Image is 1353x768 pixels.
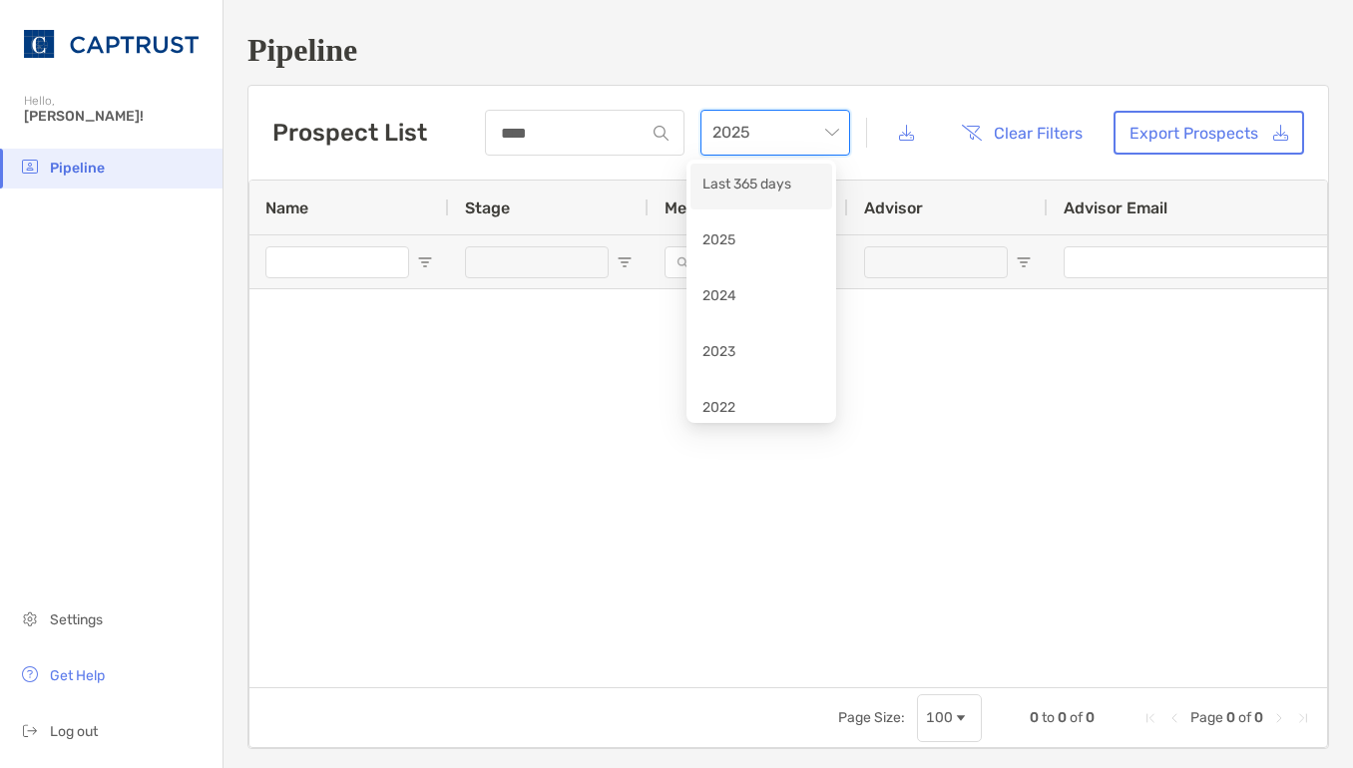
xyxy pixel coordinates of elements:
div: Previous Page [1166,710,1182,726]
button: Clear Filters [946,111,1098,155]
span: 0 [1226,709,1235,726]
div: 100 [926,709,953,726]
span: of [1238,709,1251,726]
span: to [1042,709,1055,726]
span: Stage [465,198,510,217]
div: Next Page [1271,710,1287,726]
div: Last 365 days [690,164,832,209]
span: Meeting Date [665,198,766,217]
img: CAPTRUST Logo [24,8,199,80]
span: Advisor Email [1064,198,1167,217]
div: 2023 [702,341,820,366]
input: Meeting Date Filter Input [665,246,808,278]
img: logout icon [18,718,42,742]
h3: Prospect List [272,119,427,147]
div: 2022 [690,387,832,433]
div: First Page [1142,710,1158,726]
h1: Pipeline [247,32,1329,69]
a: Export Prospects [1114,111,1304,155]
div: Page Size [917,694,982,742]
div: 2024 [690,275,832,321]
span: Page [1190,709,1223,726]
span: Settings [50,611,103,628]
span: Pipeline [50,160,105,177]
img: get-help icon [18,662,42,686]
img: pipeline icon [18,155,42,179]
span: 0 [1086,709,1095,726]
span: Advisor [864,198,923,217]
button: Open Filter Menu [617,254,633,270]
img: input icon [654,126,669,141]
div: 2022 [702,397,820,422]
span: Log out [50,723,98,740]
div: 2023 [690,331,832,377]
div: 2024 [702,285,820,310]
button: Open Filter Menu [1016,254,1032,270]
span: 0 [1030,709,1039,726]
button: Open Filter Menu [417,254,433,270]
input: Name Filter Input [265,246,409,278]
div: 2025 [702,229,820,254]
span: 0 [1254,709,1263,726]
span: 2025 [712,111,838,155]
div: Page Size: [838,709,905,726]
span: Get Help [50,667,105,684]
div: Last 365 days [702,174,820,198]
img: settings icon [18,606,42,630]
span: of [1070,709,1083,726]
span: 0 [1058,709,1067,726]
span: [PERSON_NAME]! [24,108,211,125]
div: 2025 [690,219,832,265]
span: Name [265,198,308,217]
div: Last Page [1295,710,1311,726]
